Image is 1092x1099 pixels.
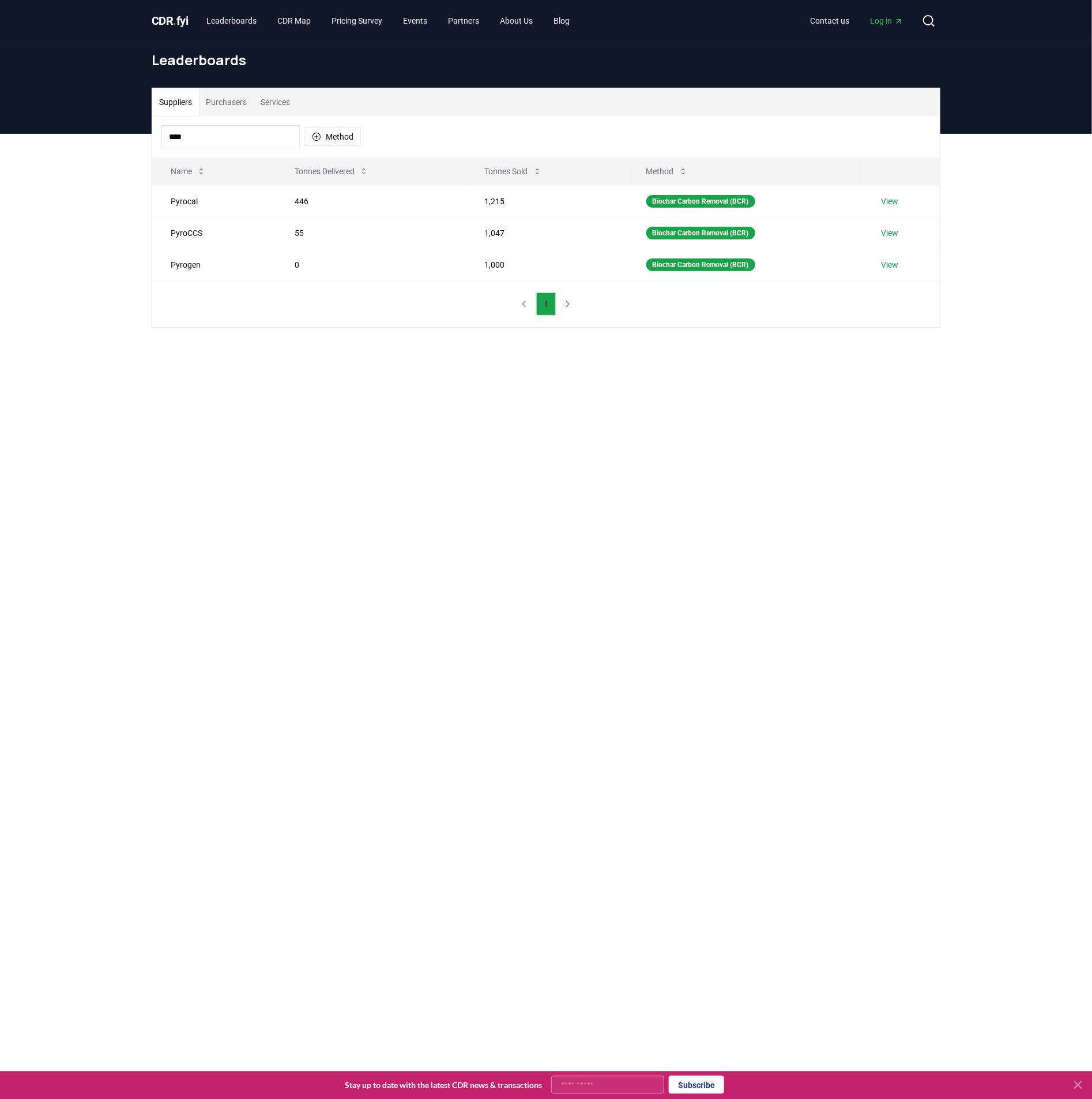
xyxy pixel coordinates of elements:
[861,10,913,31] a: Log in
[646,195,755,208] div: Biochar Carbon Removal (BCR)
[476,160,551,183] button: Tonnes Sold
[881,227,898,239] a: View
[801,10,913,31] nav: Main
[323,10,392,31] a: Pricing Survey
[199,88,254,116] button: Purchasers
[801,10,858,31] a: Contact us
[152,51,940,69] h1: Leaderboards
[254,88,297,116] button: Services
[152,249,276,280] td: Pyrogen
[152,13,189,29] a: CDR.fyi
[152,217,276,249] td: PyroCCS
[276,217,466,249] td: 55
[304,127,361,146] button: Method
[545,10,579,31] a: Blog
[394,10,437,31] a: Events
[466,217,628,249] td: 1,047
[439,10,489,31] a: Partners
[491,10,543,31] a: About Us
[646,227,755,239] div: Biochar Carbon Removal (BCR)
[466,249,628,280] td: 1,000
[152,185,276,217] td: Pyrocal
[161,160,215,183] button: Name
[276,249,466,280] td: 0
[269,10,321,31] a: CDR Map
[152,88,199,116] button: Suppliers
[285,160,378,183] button: Tonnes Delivered
[536,292,556,316] button: 1
[198,10,579,31] nav: Main
[466,185,628,217] td: 1,215
[881,259,898,271] a: View
[870,15,903,27] span: Log in
[646,258,755,271] div: Biochar Carbon Removal (BCR)
[152,14,189,28] span: CDR fyi
[276,185,466,217] td: 446
[881,196,898,207] a: View
[198,10,266,31] a: Leaderboards
[637,160,697,183] button: Method
[174,14,177,28] span: .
